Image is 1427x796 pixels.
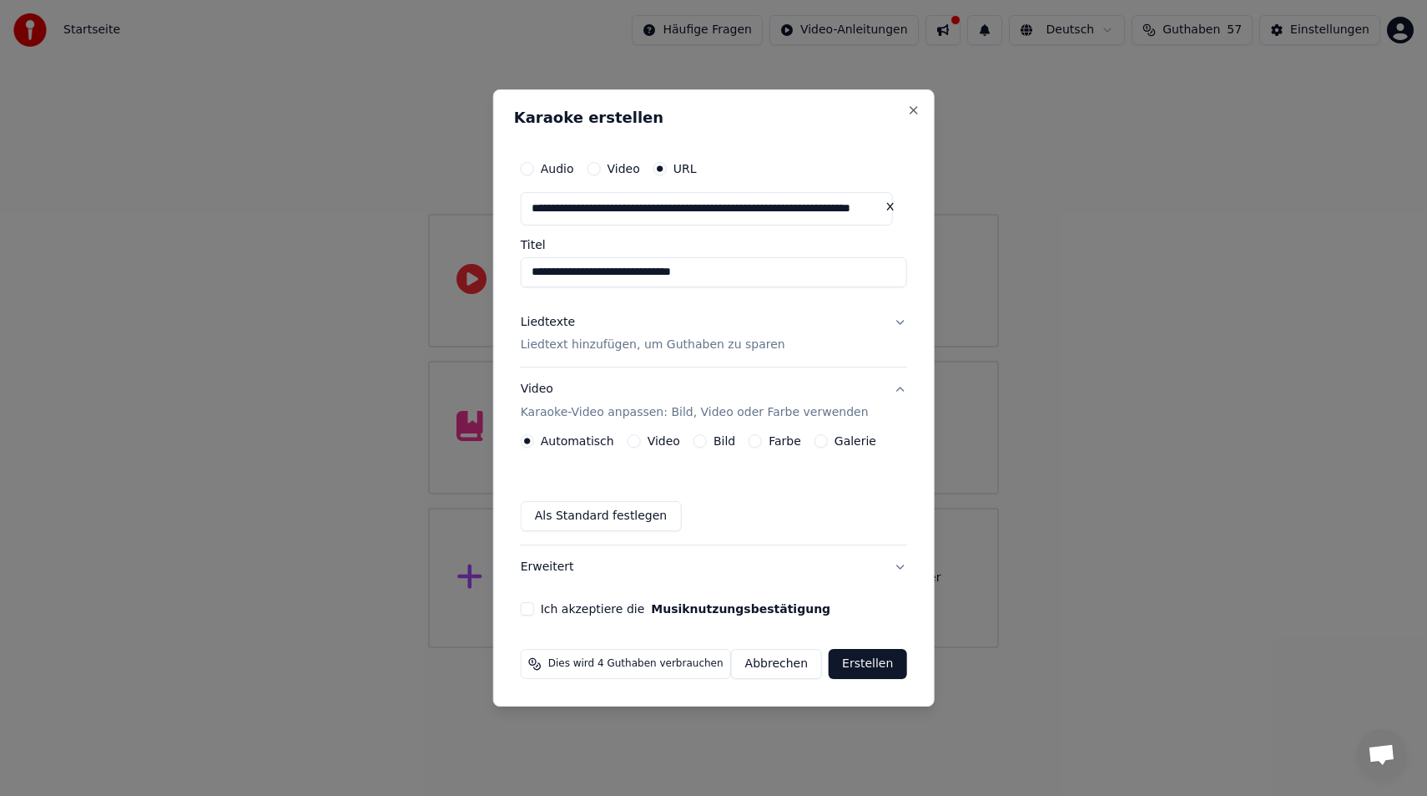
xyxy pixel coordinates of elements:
h2: Karaoke erstellen [514,110,914,125]
button: Als Standard festlegen [521,501,682,531]
p: Liedtext hinzufügen, um Guthaben zu sparen [521,337,785,354]
label: Automatisch [541,435,614,447]
button: Erstellen [829,649,906,679]
button: LiedtexteLiedtext hinzufügen, um Guthaben zu sparen [521,301,907,368]
div: Liedtexte [521,314,575,331]
div: VideoKaraoke-Video anpassen: Bild, Video oder Farbe verwenden [521,434,907,545]
p: Karaoke-Video anpassen: Bild, Video oder Farbe verwenden [521,404,869,421]
label: Titel [521,239,907,251]
label: Ich akzeptiere die [541,603,830,615]
button: Erweitert [521,545,907,589]
label: URL [673,163,697,175]
label: Video [648,435,680,447]
label: Farbe [769,435,801,447]
button: Abbrechen [731,649,822,679]
label: Galerie [835,435,876,447]
button: VideoKaraoke-Video anpassen: Bild, Video oder Farbe verwenden [521,368,907,435]
button: Ich akzeptiere die [651,603,830,615]
label: Audio [541,163,574,175]
span: Dies wird 4 Guthaben verbrauchen [548,657,724,671]
div: Video [521,382,869,422]
label: Bild [713,435,735,447]
label: Video [607,163,639,175]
